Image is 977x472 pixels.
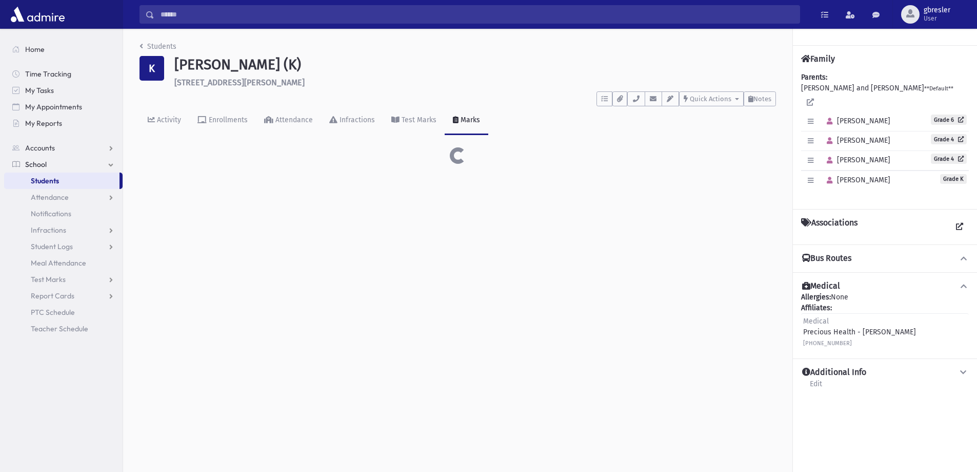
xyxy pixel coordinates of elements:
[154,5,800,24] input: Search
[940,174,967,184] span: Grade K
[4,238,123,255] a: Student Logs
[822,136,890,145] span: [PERSON_NAME]
[809,378,823,397] a: Edit
[445,106,488,135] a: Marks
[4,205,123,222] a: Notifications
[25,143,55,153] span: Accounts
[801,54,835,64] h4: Family
[802,367,866,378] h4: Additional Info
[25,119,62,128] span: My Reports
[31,176,59,185] span: Students
[273,116,313,124] div: Attendance
[321,106,383,135] a: Infractions
[458,116,480,124] div: Marks
[8,4,67,25] img: AdmirePro
[801,218,858,236] h4: Associations
[801,72,969,201] div: [PERSON_NAME] and [PERSON_NAME]
[924,14,950,23] span: User
[4,255,123,271] a: Meal Attendance
[31,193,69,202] span: Attendance
[802,281,840,292] h4: Medical
[744,91,776,106] button: Notes
[31,209,71,218] span: Notifications
[4,173,119,189] a: Students
[950,218,969,236] a: View all Associations
[803,317,829,326] span: Medical
[4,320,123,337] a: Teacher Schedule
[931,134,967,144] a: Grade 4
[25,160,47,169] span: School
[4,288,123,304] a: Report Cards
[25,45,45,54] span: Home
[924,6,950,14] span: gbresler
[155,116,181,124] div: Activity
[139,42,176,51] a: Students
[25,102,82,111] span: My Appointments
[803,340,852,347] small: [PHONE_NUMBER]
[189,106,256,135] a: Enrollments
[4,115,123,131] a: My Reports
[822,156,890,164] span: [PERSON_NAME]
[801,367,969,378] button: Additional Info
[174,78,776,87] h6: [STREET_ADDRESS][PERSON_NAME]
[31,291,74,300] span: Report Cards
[25,69,71,79] span: Time Tracking
[337,116,375,124] div: Infractions
[4,41,123,58] a: Home
[4,82,123,99] a: My Tasks
[25,86,54,95] span: My Tasks
[174,56,776,73] h1: [PERSON_NAME] (K)
[931,154,967,164] a: Grade 4
[679,91,744,106] button: Quick Actions
[383,106,445,135] a: Test Marks
[690,95,731,103] span: Quick Actions
[822,117,890,125] span: [PERSON_NAME]
[4,66,123,82] a: Time Tracking
[4,156,123,173] a: School
[801,253,969,264] button: Bus Routes
[31,308,75,317] span: PTC Schedule
[801,293,831,301] b: Allergies:
[4,189,123,205] a: Attendance
[801,292,969,350] div: None
[801,281,969,292] button: Medical
[207,116,248,124] div: Enrollments
[139,41,176,56] nav: breadcrumb
[4,140,123,156] a: Accounts
[31,275,66,284] span: Test Marks
[931,115,967,125] a: Grade 6
[31,225,66,235] span: Infractions
[4,304,123,320] a: PTC Schedule
[139,106,189,135] a: Activity
[801,304,832,312] b: Affiliates:
[753,95,771,103] span: Notes
[802,253,851,264] h4: Bus Routes
[822,176,890,184] span: [PERSON_NAME]
[256,106,321,135] a: Attendance
[4,222,123,238] a: Infractions
[31,242,73,251] span: Student Logs
[4,271,123,288] a: Test Marks
[31,258,86,268] span: Meal Attendance
[803,316,916,348] div: Precious Health - [PERSON_NAME]
[31,324,88,333] span: Teacher Schedule
[4,99,123,115] a: My Appointments
[400,116,436,124] div: Test Marks
[801,73,827,82] b: Parents:
[139,56,164,81] div: K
